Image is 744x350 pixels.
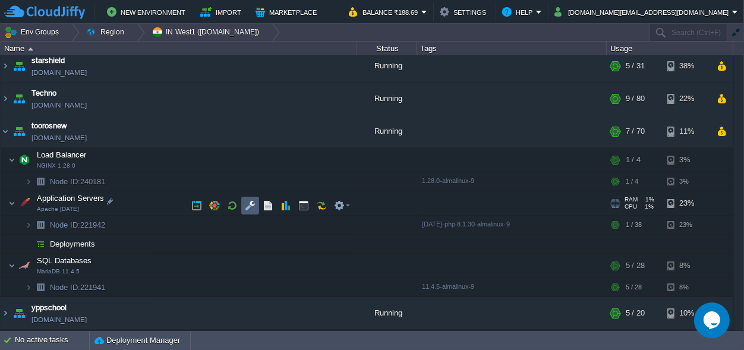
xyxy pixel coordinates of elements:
a: Techno [31,90,56,102]
div: Tags [417,42,606,55]
div: Usage [607,42,733,55]
span: SQL Databases [36,258,93,269]
img: AMDAwAAAACH5BAEAAAAALAAAAAABAAEAAAICRAEAOw== [25,175,32,194]
a: [DOMAIN_NAME] [31,135,87,147]
span: CPU [625,206,637,213]
img: AMDAwAAAACH5BAEAAAAALAAAAAABAAEAAAICRAEAOw== [16,257,33,280]
span: 221941 [49,285,107,295]
img: AMDAwAAAACH5BAEAAAAALAAAAAABAAEAAAICRAEAOw== [11,300,27,332]
button: Settings [440,5,490,19]
span: Load Balancer [36,153,88,163]
img: AMDAwAAAACH5BAEAAAAALAAAAAABAAEAAAICRAEAOw== [28,48,33,51]
div: Running [357,118,417,150]
iframe: chat widget [694,302,732,338]
button: New Environment [107,5,189,19]
span: RAM [625,199,638,206]
img: AMDAwAAAACH5BAEAAAAALAAAAAABAAEAAAICRAEAOw== [1,118,10,150]
img: AMDAwAAAACH5BAEAAAAALAAAAAABAAEAAAICRAEAOw== [1,300,10,332]
img: AMDAwAAAACH5BAEAAAAALAAAAAABAAEAAAICRAEAOw== [32,219,49,237]
div: 5 / 20 [626,300,645,332]
div: 7 / 70 [626,118,645,150]
div: 8% [667,281,706,299]
div: 5 / 28 [626,281,642,299]
img: AMDAwAAAACH5BAEAAAAALAAAAAABAAEAAAICRAEAOw== [32,238,49,256]
a: [DOMAIN_NAME] [31,70,87,81]
div: 3% [667,151,706,175]
a: [DOMAIN_NAME] [31,317,87,329]
span: 240181 [49,179,107,190]
div: 1 / 4 [626,175,638,194]
a: Deployments [49,242,97,252]
span: 1% [642,206,654,213]
span: Application Servers [36,196,106,206]
img: AMDAwAAAACH5BAEAAAAALAAAAAABAAEAAAICRAEAOw== [16,151,33,175]
div: 1 / 4 [626,151,641,175]
a: starshield [31,58,65,70]
span: 11.4.5-almalinux-9 [422,286,474,293]
div: 5 / 28 [626,257,645,280]
div: Running [357,86,417,118]
span: Apache [DATE] [37,209,79,216]
button: Env Groups [4,24,63,40]
img: AMDAwAAAACH5BAEAAAAALAAAAAABAAEAAAICRAEAOw== [8,257,15,280]
a: yppschool [31,305,67,317]
img: AMDAwAAAACH5BAEAAAAALAAAAAABAAEAAAICRAEAOw== [11,53,27,85]
span: NGINX 1.28.0 [37,165,75,172]
a: toorosnew [31,123,67,135]
img: AMDAwAAAACH5BAEAAAAALAAAAAABAAEAAAICRAEAOw== [11,118,27,150]
div: 5 / 31 [626,53,645,85]
a: Node ID:221942 [49,223,107,233]
span: Node ID: [50,223,80,232]
span: Node ID: [50,286,80,295]
button: IN West1 ([DOMAIN_NAME]) [152,24,263,40]
span: [DATE]-php-8.1.30-almalinux-9 [422,223,510,231]
img: AMDAwAAAACH5BAEAAAAALAAAAAABAAEAAAICRAEAOw== [8,194,15,218]
div: 1 / 38 [626,219,642,237]
a: Node ID:240181 [49,179,107,190]
a: Application ServersApache [DATE] [36,197,106,206]
div: 9 / 80 [626,86,645,118]
div: 8% [667,257,706,280]
button: Deployment Manager [94,335,180,346]
img: AMDAwAAAACH5BAEAAAAALAAAAAABAAEAAAICRAEAOw== [11,86,27,118]
span: 1.28.0-almalinux-9 [422,180,474,187]
div: 38% [667,53,706,85]
img: AMDAwAAAACH5BAEAAAAALAAAAAABAAEAAAICRAEAOw== [8,151,15,175]
img: AMDAwAAAACH5BAEAAAAALAAAAAABAAEAAAICRAEAOw== [25,219,32,237]
button: [DOMAIN_NAME][EMAIL_ADDRESS][DOMAIN_NAME] [554,5,732,19]
button: Import [200,5,245,19]
img: AMDAwAAAACH5BAEAAAAALAAAAAABAAEAAAICRAEAOw== [1,53,10,85]
div: No active tasks [15,331,89,350]
img: AMDAwAAAACH5BAEAAAAALAAAAAABAAEAAAICRAEAOw== [1,86,10,118]
a: [DOMAIN_NAME] [31,102,87,114]
a: Load BalancerNGINX 1.28.0 [36,153,88,162]
img: AMDAwAAAACH5BAEAAAAALAAAAAABAAEAAAICRAEAOw== [25,238,32,256]
button: Region [86,24,128,40]
img: CloudJiffy [4,5,85,20]
button: Help [502,5,536,19]
span: Node ID: [50,180,80,189]
div: 3% [667,175,706,194]
a: SQL DatabasesMariaDB 11.4.5 [36,259,93,268]
div: Running [357,300,417,332]
img: AMDAwAAAACH5BAEAAAAALAAAAAABAAEAAAICRAEAOw== [32,281,49,299]
img: AMDAwAAAACH5BAEAAAAALAAAAAABAAEAAAICRAEAOw== [25,281,32,299]
div: Status [358,42,416,55]
div: Running [357,53,417,85]
div: 11% [667,118,706,150]
img: AMDAwAAAACH5BAEAAAAALAAAAAABAAEAAAICRAEAOw== [16,194,33,218]
div: 23% [667,219,706,237]
span: 221942 [49,223,107,233]
a: Node ID:221941 [49,285,107,295]
div: 10% [667,300,706,332]
span: 1% [642,199,654,206]
button: Marketplace [256,5,320,19]
button: Balance ₹188.69 [349,5,421,19]
div: 23% [667,194,706,218]
img: AMDAwAAAACH5BAEAAAAALAAAAAABAAEAAAICRAEAOw== [32,175,49,194]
